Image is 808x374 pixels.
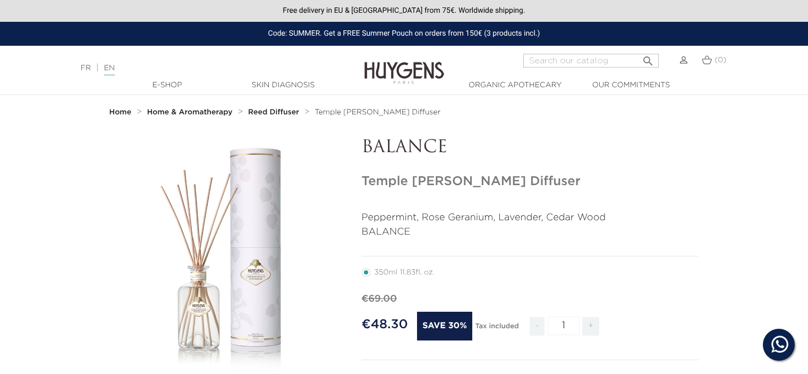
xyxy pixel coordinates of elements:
[362,225,699,239] p: BALANCE
[642,52,654,64] i: 
[362,318,408,331] span: €48.30
[248,109,299,116] strong: Reed Diffuser
[362,174,699,189] h1: Temple [PERSON_NAME] Diffuser
[417,312,472,340] span: Save 30%
[362,294,397,304] span: €69.00
[639,51,658,65] button: 
[362,268,447,277] label: 350ml 11.83fl. oz.
[582,317,599,336] span: +
[104,64,115,76] a: EN
[230,80,336,91] a: Skin Diagnosis
[75,62,329,74] div: |
[147,109,233,116] strong: Home & Aromatherapy
[81,64,91,72] a: FR
[362,138,699,158] p: BALANCE
[462,80,568,91] a: Organic Apothecary
[715,56,726,64] span: (0)
[315,108,441,117] a: Temple [PERSON_NAME] Diffuser
[362,211,699,225] p: Peppermint, Rose Geranium, Lavender, Cedar Wood
[364,45,444,86] img: Huygens
[147,108,235,117] a: Home & Aromatherapy
[530,317,545,336] span: -
[578,80,684,91] a: Our commitments
[523,54,659,68] input: Search
[548,317,580,335] input: Quantity
[248,108,302,117] a: Reed Diffuser
[475,315,518,344] div: Tax included
[109,109,132,116] strong: Home
[109,108,134,117] a: Home
[114,80,220,91] a: E-Shop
